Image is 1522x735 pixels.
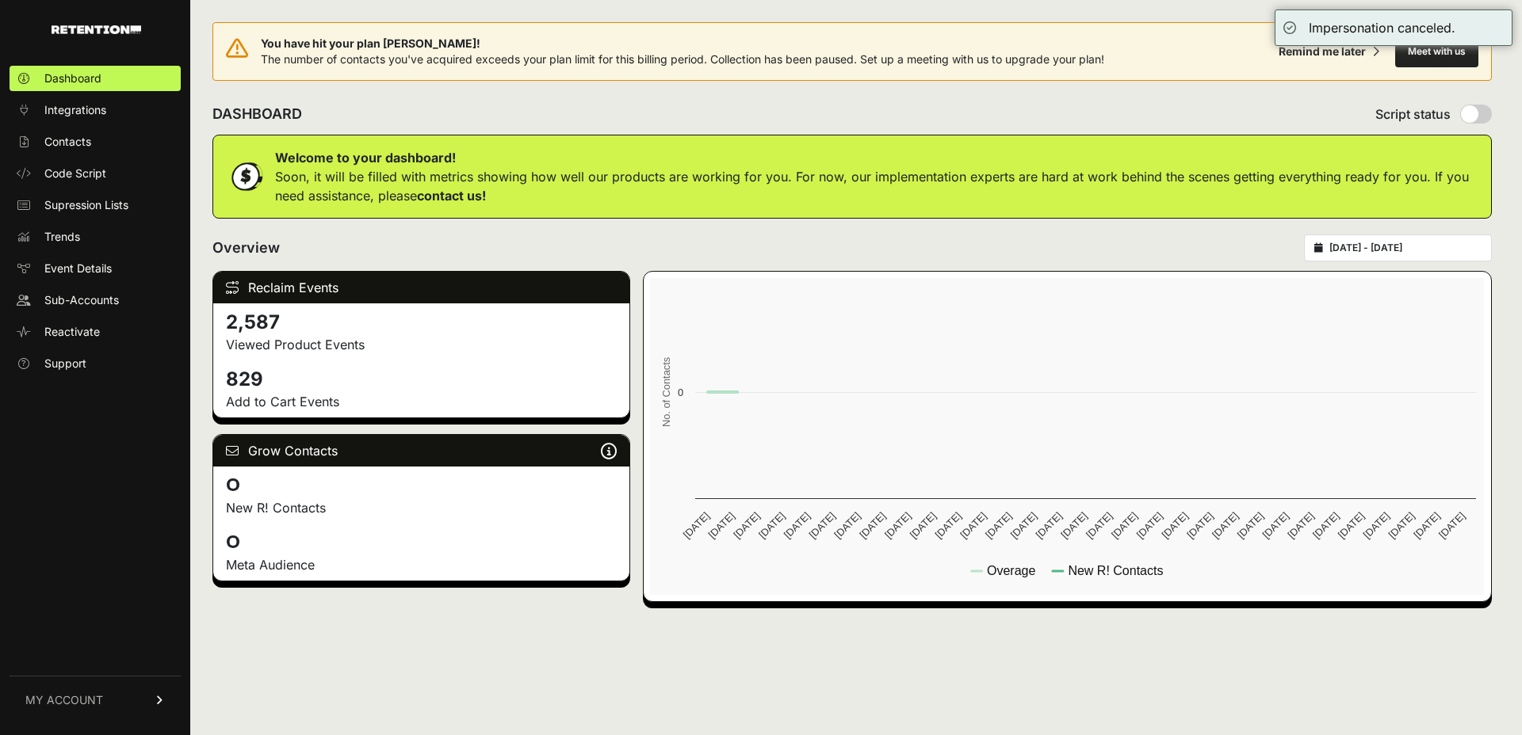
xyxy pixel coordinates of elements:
[44,356,86,371] span: Support
[1395,36,1478,67] button: Meet with us
[1310,510,1341,541] text: [DATE]
[10,66,181,91] a: Dashboard
[1436,510,1467,541] text: [DATE]
[1185,510,1216,541] text: [DATE]
[1059,510,1090,541] text: [DATE]
[678,387,683,398] text: 0
[1008,510,1039,541] text: [DATE]
[226,335,617,354] p: Viewed Product Events
[52,25,141,34] img: Retention.com
[213,435,629,467] div: Grow Contacts
[732,510,763,541] text: [DATE]
[1412,510,1443,541] text: [DATE]
[1034,510,1065,541] text: [DATE]
[1235,510,1266,541] text: [DATE]
[417,188,486,204] a: contact us!
[212,237,280,259] h2: Overview
[44,134,91,150] span: Contacts
[1309,18,1455,37] div: Impersonation canceled.
[1260,510,1291,541] text: [DATE]
[1084,510,1115,541] text: [DATE]
[1210,510,1241,541] text: [DATE]
[10,97,181,123] a: Integrations
[213,272,629,303] div: Reclaim Events
[681,510,712,541] text: [DATE]
[1375,105,1451,124] span: Script status
[933,510,964,541] text: [DATE]
[10,129,181,154] a: Contacts
[10,256,181,281] a: Event Details
[1286,510,1317,541] text: [DATE]
[261,36,1104,51] span: You have hit your plan [PERSON_NAME]!
[1279,44,1366,59] div: Remind me later
[1160,510,1191,541] text: [DATE]
[10,224,181,249] a: Trends
[25,692,103,708] span: MY ACCOUNT
[212,103,302,125] h2: DASHBOARD
[226,157,266,196] img: dollar-coin-05c43ed7efb7bc0c12610022525b4bbbb207c7efeef5aecc26f025e68dcafac9.png
[44,324,100,340] span: Reactivate
[1336,510,1367,541] text: [DATE]
[660,357,672,427] text: No. of Contacts
[44,70,101,86] span: Dashboard
[1134,510,1165,541] text: [DATE]
[10,319,181,345] a: Reactivate
[706,510,737,541] text: [DATE]
[882,510,913,541] text: [DATE]
[832,510,863,541] text: [DATE]
[226,367,617,392] h4: 829
[44,261,112,276] span: Event Details
[958,510,989,541] text: [DATE]
[44,102,106,118] span: Integrations
[756,510,787,541] text: [DATE]
[226,555,617,574] div: Meta Audience
[275,167,1478,205] p: Soon, it will be filled with metrics showing how well our products are working for you. For now, ...
[1069,564,1164,577] text: New R! Contacts
[1386,510,1417,541] text: [DATE]
[10,161,181,186] a: Code Script
[226,473,617,498] h4: 0
[857,510,888,541] text: [DATE]
[782,510,813,541] text: [DATE]
[226,498,617,517] p: New R! Contacts
[1272,37,1386,66] button: Remind me later
[10,192,181,218] a: Supression Lists
[226,392,617,411] p: Add to Cart Events
[10,288,181,313] a: Sub-Accounts
[226,310,617,335] h4: 2,587
[987,564,1035,577] text: Overage
[1361,510,1392,541] text: [DATE]
[908,510,939,541] text: [DATE]
[44,197,128,213] span: Supression Lists
[44,229,80,245] span: Trends
[261,52,1104,66] span: The number of contacts you've acquired exceeds your plan limit for this billing period. Collectio...
[226,530,617,555] h4: 0
[10,351,181,376] a: Support
[44,166,106,181] span: Code Script
[807,510,838,541] text: [DATE]
[10,676,181,724] a: MY ACCOUNT
[44,292,119,308] span: Sub-Accounts
[275,150,456,166] strong: Welcome to your dashboard!
[1109,510,1140,541] text: [DATE]
[983,510,1014,541] text: [DATE]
